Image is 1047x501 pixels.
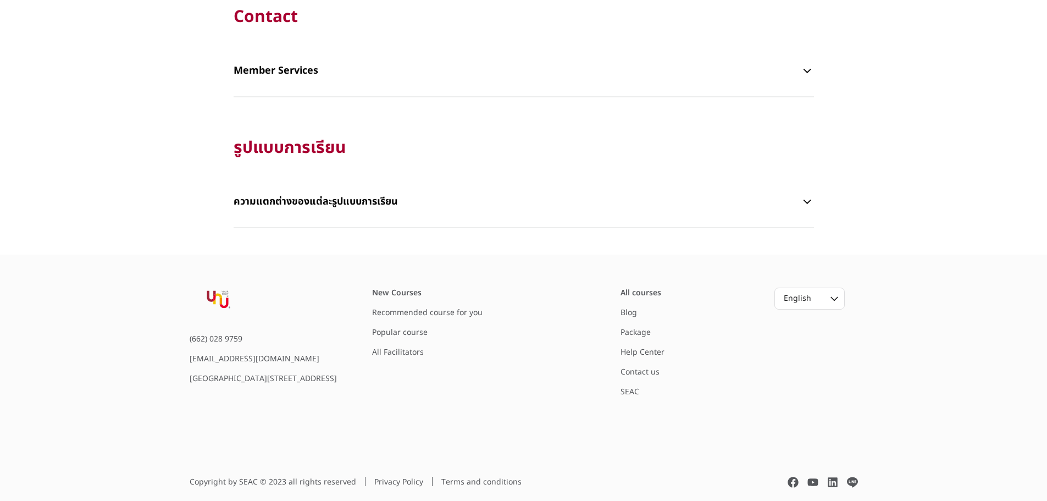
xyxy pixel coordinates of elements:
[234,137,814,159] p: รูปแบบการเรียน
[372,307,483,318] a: Recommended course for you
[372,346,424,358] a: All Facilitators
[234,185,801,218] p: ความแตกต่างของแต่ละรูปแบบการเรียน
[190,477,356,488] span: Copyright by SEAC © 2023 all rights reserved
[190,288,247,313] img: YourNextU Logo
[784,293,815,304] div: English
[190,354,337,365] div: [EMAIL_ADDRESS][DOMAIN_NAME]
[190,373,337,384] div: [GEOGRAPHIC_DATA][STREET_ADDRESS]
[234,54,801,87] p: Member Services
[234,6,814,28] p: Contact
[374,477,423,488] a: Privacy Policy
[372,288,504,299] div: New Courses
[621,366,660,378] a: Contact us
[234,54,814,87] button: Member Services
[621,307,637,318] a: Blog
[234,185,814,218] button: ความแตกต่างของแต่ละรูปแบบการเรียน
[190,334,337,345] div: (662) 028 9759
[372,327,428,338] a: Popular course
[621,386,639,398] a: SEAC
[621,287,661,299] a: All courses
[621,327,651,338] a: Package
[621,346,664,358] a: Help Center
[441,477,522,488] a: Terms and conditions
